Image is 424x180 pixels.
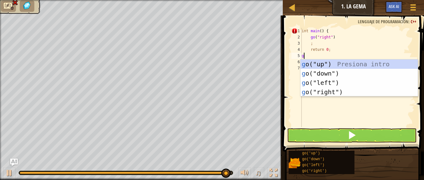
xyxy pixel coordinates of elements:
[302,151,320,156] span: go('up')
[20,0,34,12] li: Recoge las gemas.
[291,28,302,34] div: 1
[1,0,16,12] li: No code problems.
[291,34,302,40] div: 2
[408,19,411,24] span: :
[411,19,416,24] span: C++
[289,157,300,169] img: portrait.png
[389,3,399,9] span: Ask AI
[238,167,251,180] button: Ajustar volúmen
[291,65,302,71] div: 7
[358,19,408,24] span: Lenguaje de programación
[267,167,280,180] button: Alterna pantalla completa.
[255,168,261,178] span: ♫
[3,167,16,180] button: Ctrl + P: Play
[287,128,417,143] button: Shift+Enter: Ejecutar código actual.
[302,169,327,173] span: go('right')
[291,46,302,53] div: 4
[386,1,402,13] button: Ask AI
[254,167,264,180] button: ♫
[302,163,324,167] span: go('left')
[291,59,302,65] div: 6
[405,1,421,16] button: Mostrar menú del juego
[302,157,324,161] span: go('down')
[291,40,302,46] div: 3
[291,53,302,59] div: 5
[10,159,18,166] button: Ask AI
